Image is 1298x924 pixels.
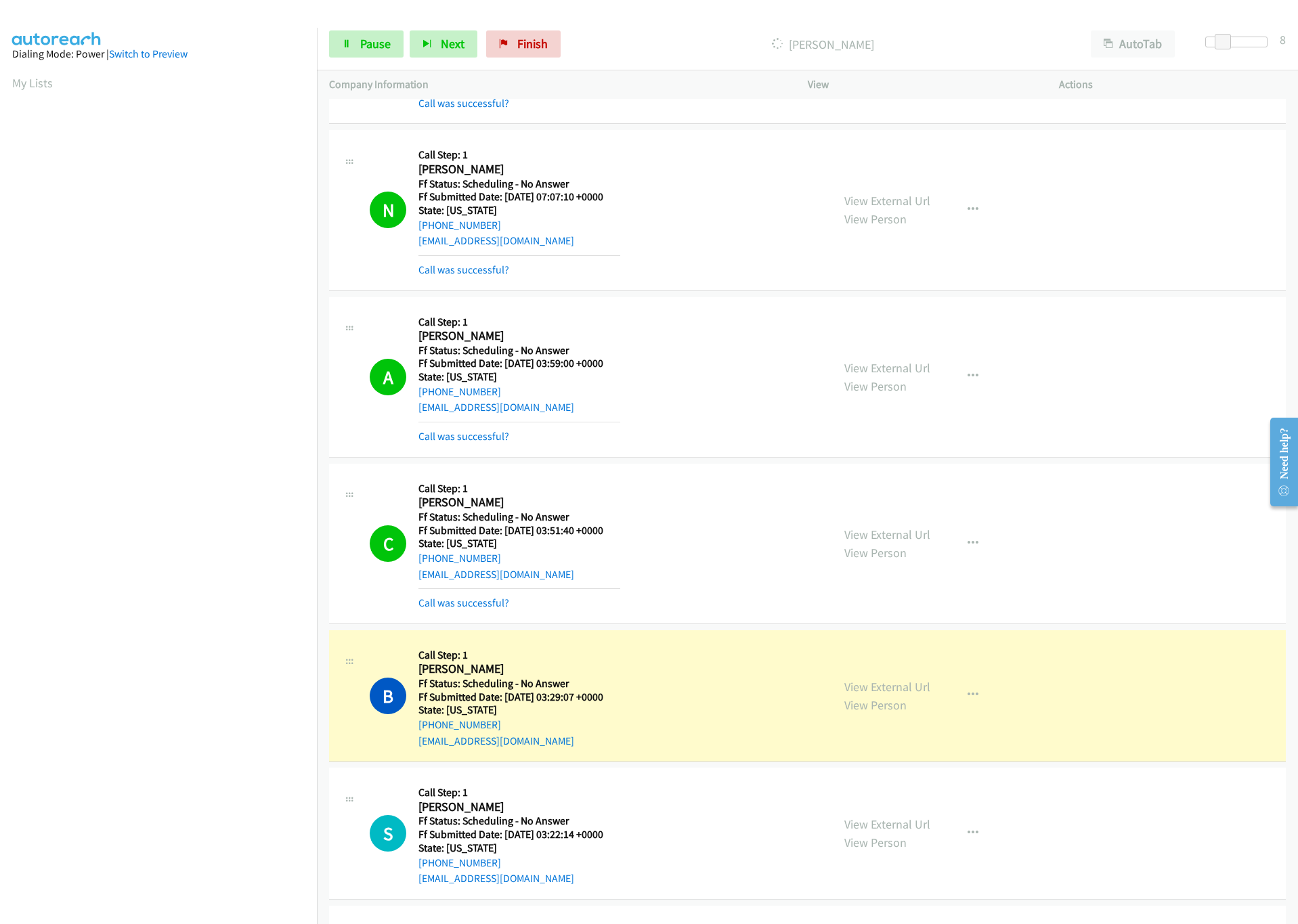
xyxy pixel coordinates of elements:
[418,385,501,398] a: [PHONE_NUMBER]
[844,378,907,394] a: View Person
[418,495,620,510] h2: [PERSON_NAME]
[418,524,620,537] h5: Ff Submitted Date: [DATE] 03:51:40 +0000
[370,678,406,714] h1: B
[844,527,930,542] a: View External Url
[418,872,574,885] a: [EMAIL_ADDRESS][DOMAIN_NAME]
[418,537,620,550] h5: State: [US_STATE]
[418,510,620,524] h5: Ff Status: Scheduling - No Answer
[418,690,620,704] h5: Ff Submitted Date: [DATE] 03:29:07 +0000
[418,357,620,370] h5: Ff Submitted Date: [DATE] 03:59:00 +0000
[418,190,620,204] h5: Ff Submitted Date: [DATE] 07:07:10 +0000
[418,370,620,384] h5: State: [US_STATE]
[418,661,620,677] h2: [PERSON_NAME]
[418,828,620,841] h5: Ff Submitted Date: [DATE] 03:22:14 +0000
[418,596,509,609] a: Call was successful?
[370,359,406,395] h1: A
[418,328,620,344] h2: [PERSON_NAME]
[418,344,620,357] h5: Ff Status: Scheduling - No Answer
[418,718,501,731] a: [PHONE_NUMBER]
[418,552,501,565] a: [PHONE_NUMBER]
[370,192,406,228] h1: N
[370,525,406,562] h1: C
[418,204,620,217] h5: State: [US_STATE]
[418,799,620,815] h2: [PERSON_NAME]
[418,401,574,414] a: [EMAIL_ADDRESS][DOMAIN_NAME]
[1259,408,1298,516] iframe: Resource Center
[844,193,930,208] a: View External Url
[109,47,188,60] a: Switch to Preview
[418,263,509,276] a: Call was successful?
[418,703,620,717] h5: State: [US_STATE]
[410,30,477,58] button: Next
[418,148,620,162] h5: Call Step: 1
[12,46,305,62] div: Dialing Mode: Power |
[486,30,561,58] a: Finish
[844,697,907,713] a: View Person
[418,568,574,581] a: [EMAIL_ADDRESS][DOMAIN_NAME]
[418,814,620,828] h5: Ff Status: Scheduling - No Answer
[329,76,783,93] p: Company Information
[370,815,406,852] div: The call is yet to be attempted
[844,545,907,560] a: View Person
[844,679,930,695] a: View External Url
[418,648,620,662] h5: Call Step: 1
[418,734,574,747] a: [EMAIL_ADDRESS][DOMAIN_NAME]
[418,786,620,799] h5: Call Step: 1
[329,30,404,58] a: Pause
[418,162,620,177] h2: [PERSON_NAME]
[418,430,509,443] a: Call was successful?
[579,35,1066,53] p: [PERSON_NAME]
[418,234,574,247] a: [EMAIL_ADDRESS][DOMAIN_NAME]
[418,482,620,496] h5: Call Step: 1
[418,177,620,191] h5: Ff Status: Scheduling - No Answer
[418,677,620,690] h5: Ff Status: Scheduling - No Answer
[844,835,907,850] a: View Person
[418,219,501,232] a: [PHONE_NUMBER]
[1280,30,1286,49] div: 8
[12,104,317,747] iframe: Dialpad
[360,36,391,51] span: Pause
[844,816,930,832] a: View External Url
[844,360,930,376] a: View External Url
[844,211,907,227] a: View Person
[1059,76,1286,93] p: Actions
[12,75,53,91] a: My Lists
[418,97,509,110] a: Call was successful?
[370,815,406,852] h1: S
[808,76,1035,93] p: View
[418,841,620,855] h5: State: [US_STATE]
[441,36,464,51] span: Next
[418,315,620,329] h5: Call Step: 1
[517,36,548,51] span: Finish
[1091,30,1175,58] button: AutoTab
[418,856,501,869] a: [PHONE_NUMBER]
